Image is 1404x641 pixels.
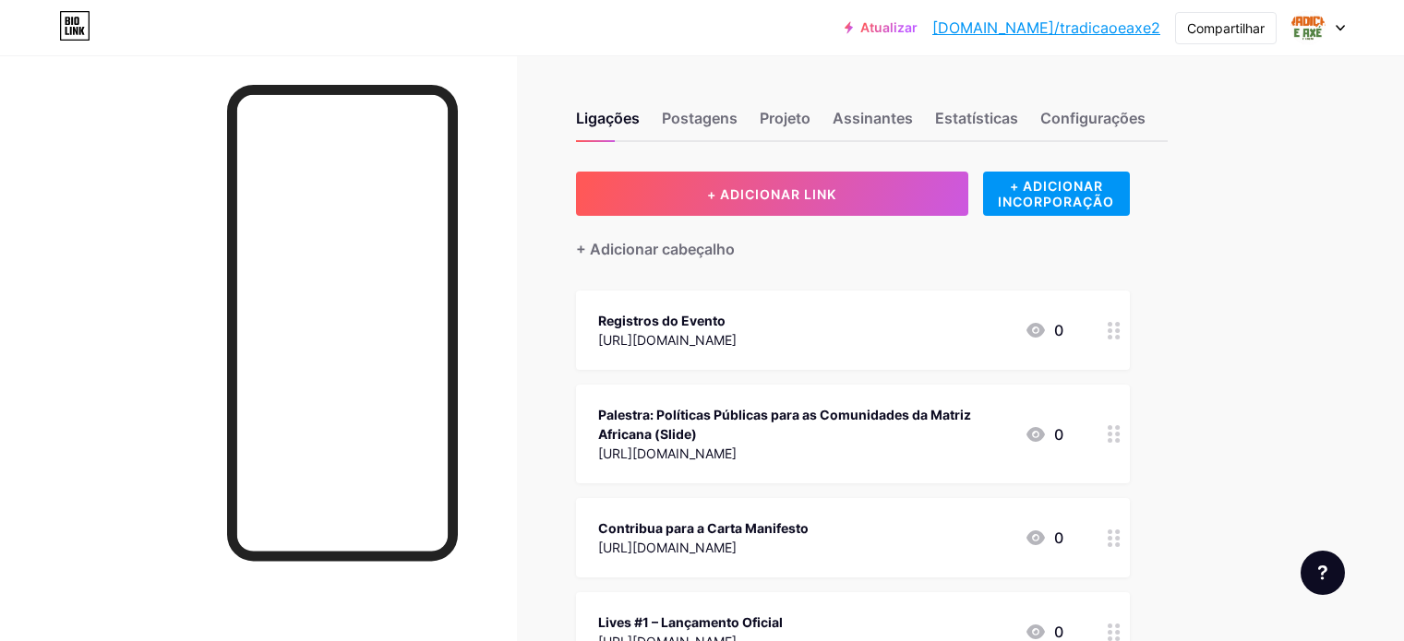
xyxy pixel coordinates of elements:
[932,18,1160,37] font: [DOMAIN_NAME]/tradicaoeaxe2
[998,178,1114,209] font: + ADICIONAR INCORPORAÇÃO
[1040,109,1146,127] font: Configurações
[598,540,737,555] font: [URL][DOMAIN_NAME]
[935,109,1018,127] font: Estatísticas
[598,313,726,328] font: Registros do Evento
[932,17,1160,39] a: [DOMAIN_NAME]/tradicaoeaxe2
[1054,321,1063,339] font: 0
[576,172,968,216] button: + ADICIONAR LINK
[707,186,836,202] font: + ADICIONAR LINK
[860,19,918,35] font: Atualizar
[1054,425,1063,444] font: 0
[760,109,810,127] font: Projeto
[1054,623,1063,641] font: 0
[598,407,971,442] font: Palestra: Políticas Públicas para as Comunidades da Matriz Africana (Slide)
[576,240,735,258] font: + Adicionar cabeçalho
[1290,10,1326,45] img: tradicaoeaxe2
[598,445,737,461] font: [URL][DOMAIN_NAME]
[833,109,913,127] font: Assinantes
[576,109,640,127] font: Ligações
[1054,528,1063,547] font: 0
[598,520,809,536] font: Contribua para a Carta Manifesto
[662,109,738,127] font: Postagens
[598,332,737,348] font: [URL][DOMAIN_NAME]
[1187,20,1265,36] font: Compartilhar
[598,614,783,630] font: Lives #1 – Lançamento Oficial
